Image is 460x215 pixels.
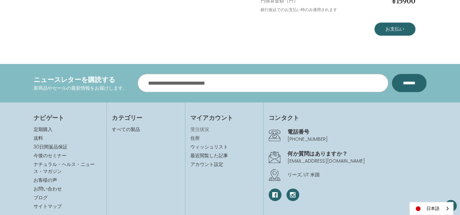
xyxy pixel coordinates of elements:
[34,161,95,175] a: ナチュラル・ヘルス・ニュース・マガジン
[410,202,453,215] a: 日本語
[34,152,66,159] a: 今後のセミナー
[269,113,426,122] h4: コンタクト
[112,126,140,133] a: すべての製品
[34,177,57,183] a: お客様の声
[190,113,258,122] h4: マイアカウント
[409,202,453,215] aside: Language selected: 日本語
[190,143,258,150] a: ウィッシュリスト
[287,158,365,164] a: [EMAIL_ADDRESS][DOMAIN_NAME]
[34,85,128,92] p: 新商品やセールの最新情報をお届けします。
[287,171,426,178] p: リーズ, UT 米国
[190,161,258,168] a: アカウント設定
[374,23,415,36] a: お支払い
[34,113,101,122] h4: ナビゲート
[34,194,48,201] a: ブログ
[260,7,337,12] small: 銀行振込でのお支払い時のみ適用されます
[287,149,426,158] h4: 何か質問はありますか？
[112,113,180,122] h4: カテゴリー
[287,136,328,142] a: [PHONE_NUMBER]
[190,152,258,159] a: 最近閲覧した記事
[34,203,62,210] a: サイトマップ
[287,128,426,136] h4: 電話番号
[34,185,62,192] a: お問い合わせ
[34,135,43,141] a: 送料
[34,75,128,85] h4: ニュースレターを購読する
[409,202,453,215] div: Language
[34,126,52,133] a: 定期購入
[190,126,258,133] a: 受注状況
[190,135,258,142] a: 住所
[34,143,67,150] a: 30日間返品保証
